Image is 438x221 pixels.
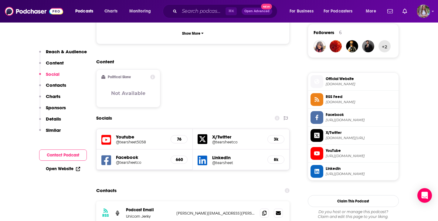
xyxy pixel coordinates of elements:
span: Followers [314,30,334,35]
a: Show notifications dropdown [400,6,409,16]
span: RSS Feed [326,94,396,100]
img: timeshifted [346,40,358,52]
span: Podcasts [75,7,93,16]
button: Content [39,60,64,71]
span: YouTube [326,148,396,153]
div: Claim and edit this page to your liking. [308,209,399,219]
span: Do you host or manage this podcast? [308,209,399,214]
img: User Profile [417,5,430,18]
button: Sponsors [39,105,66,116]
a: @tearsheetco [116,160,166,165]
button: Social [39,71,59,82]
img: CindyC [330,40,342,52]
h5: Youtube [116,134,166,140]
a: @tearsheet5058 [116,140,166,144]
a: Facebook[URL][DOMAIN_NAME] [311,111,396,124]
span: Monitoring [129,7,151,16]
span: tearsheet.co [326,82,396,86]
span: Linkedin [326,166,396,171]
span: https://www.youtube.com/@tearsheet5058 [326,154,396,158]
span: X/Twitter [326,130,396,135]
h3: Not Available [111,90,145,96]
p: Sponsors [46,105,66,111]
button: Show profile menu [417,5,430,18]
span: Charts [104,7,117,16]
h5: X/Twitter [212,134,263,140]
div: 6 [339,30,342,35]
button: Show More [101,28,285,39]
h5: 660 [176,157,182,162]
button: open menu [362,6,384,16]
p: Charts [46,93,60,99]
img: mariaamorusopr [314,40,326,52]
a: Linkedin[URL][DOMAIN_NAME] [311,165,396,178]
span: https://www.linkedin.com/company/tearsheet [326,172,396,176]
a: X/Twitter[DOMAIN_NAME][URL] [311,129,396,142]
a: @tearsheetco [212,140,263,144]
button: open menu [71,6,101,16]
span: More [366,7,376,16]
a: Open Website [46,166,80,171]
button: Reach & Audience [39,49,87,60]
span: https://www.facebook.com/tearsheetco [326,118,396,122]
span: twitter.com/tearsheetco [326,136,396,140]
span: Official Website [326,76,396,82]
button: Open AdvancedNew [242,8,272,15]
span: ⌘ K [226,7,237,15]
p: Contacts [46,82,66,88]
span: Open Advanced [244,10,270,13]
p: Details [46,116,61,122]
span: Logged in as jnewton [417,5,430,18]
div: Open Intercom Messenger [417,188,432,203]
p: Podcast Email [126,207,171,212]
span: Facebook [326,112,396,118]
button: Contacts [39,82,66,93]
p: Show More [182,31,200,36]
button: open menu [285,6,321,16]
span: New [261,4,272,9]
p: [PERSON_NAME][EMAIL_ADDRESS][PERSON_NAME][DOMAIN_NAME] [176,211,255,216]
span: For Business [290,7,314,16]
h5: 8k [273,157,279,162]
a: YouTube[URL][DOMAIN_NAME] [311,147,396,160]
h3: RSS [102,213,109,218]
span: For Podcasters [324,7,353,16]
button: Details [39,116,61,127]
button: Claim This Podcast [308,195,399,207]
button: +2 [379,40,391,52]
button: Charts [39,93,60,105]
div: Search podcasts, credits, & more... [168,4,283,18]
img: Podchaser - Follow, Share and Rate Podcasts [5,5,63,17]
input: Search podcasts, credits, & more... [179,6,226,16]
button: Contact Podcast [39,149,87,161]
p: Similar [46,127,61,133]
h2: Socials [96,112,112,124]
h5: LinkedIn [212,155,263,160]
p: Reach & Audience [46,49,87,54]
button: open menu [125,6,159,16]
h5: Facebook [116,154,166,160]
p: Unicorn Jerky [126,214,171,219]
a: Charts [100,6,121,16]
h2: Contacts [96,185,117,196]
p: Content [46,60,64,66]
a: Official Website[DOMAIN_NAME] [311,75,396,88]
a: RSS Feed[DOMAIN_NAME] [311,93,396,106]
h5: 3k [273,137,279,142]
span: feeds.soundcloud.com [326,100,396,104]
a: @tearsheet [212,160,263,165]
a: Show notifications dropdown [385,6,395,16]
img: JohirMia [362,40,374,52]
h2: Political Skew [108,75,131,79]
button: Similar [39,127,61,139]
h2: Content [96,59,285,65]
